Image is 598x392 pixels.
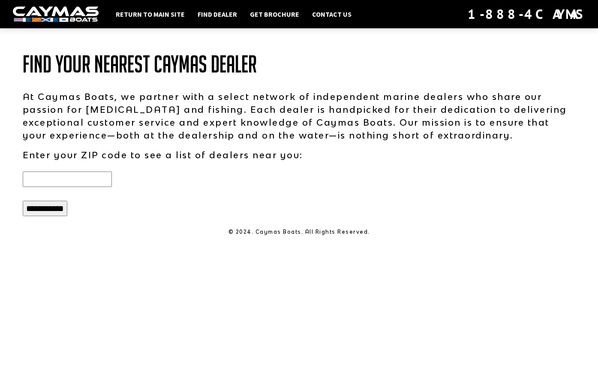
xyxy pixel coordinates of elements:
p: © 2024. Caymas Boats. All Rights Reserved. [23,228,576,236]
a: Contact Us [308,9,356,20]
a: Return to main site [111,9,189,20]
img: white-logo-c9c8dbefe5ff5ceceb0f0178aa75bf4bb51f6bca0971e226c86eb53dfe498488.png [13,6,99,22]
h1: Find Your Nearest Caymas Dealer [23,51,576,77]
div: 1-888-4CAYMAS [468,5,585,24]
a: Get Brochure [246,9,304,20]
a: Find Dealer [193,9,241,20]
p: Enter your ZIP code to see a list of dealers near you: [23,148,576,161]
p: At Caymas Boats, we partner with a select network of independent marine dealers who share our pas... [23,90,576,142]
